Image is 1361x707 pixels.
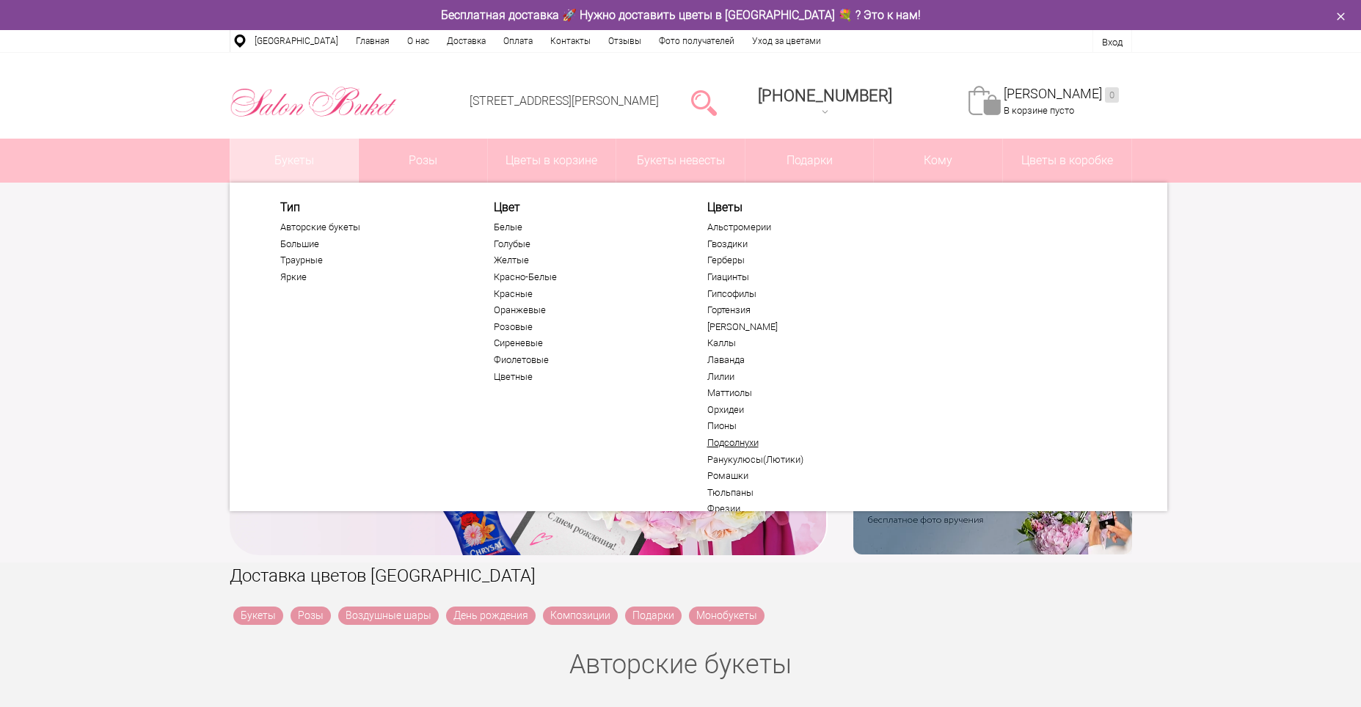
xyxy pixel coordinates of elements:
[291,607,331,625] a: Розы
[650,30,743,52] a: Фото получателей
[494,254,674,266] a: Желтые
[707,304,888,316] a: Гортензия
[625,607,682,625] a: Подарки
[707,454,888,466] a: Ранукулюсы(Лютики)
[707,354,888,366] a: Лаванда
[219,7,1143,23] div: Бесплатная доставка 🚀 Нужно доставить цветы в [GEOGRAPHIC_DATA] 💐 ? Это к нам!
[707,470,888,482] a: Ромашки
[446,607,536,625] a: День рождения
[707,420,888,432] a: Пионы
[707,337,888,349] a: Каллы
[707,254,888,266] a: Герберы
[745,139,874,183] a: Подарки
[1102,37,1123,48] a: Вход
[280,254,461,266] a: Траурные
[707,371,888,383] a: Лилии
[707,487,888,499] a: Тюльпаны
[494,321,674,333] a: Розовые
[359,139,487,183] a: Розы
[494,337,674,349] a: Сиреневые
[543,607,618,625] a: Композиции
[230,83,398,121] img: Цветы Нижний Новгород
[230,563,1132,589] h1: Доставка цветов [GEOGRAPHIC_DATA]
[494,288,674,300] a: Красные
[280,238,461,250] a: Большие
[707,288,888,300] a: Гипсофилы
[494,221,674,233] a: Белые
[230,139,359,183] a: Букеты
[541,30,599,52] a: Контакты
[707,404,888,416] a: Орхидеи
[749,81,901,123] a: [PHONE_NUMBER]
[689,607,765,625] a: Монобукеты
[494,371,674,383] a: Цветные
[1004,105,1074,116] span: В корзине пусто
[347,30,398,52] a: Главная
[494,271,674,283] a: Красно-Белые
[494,304,674,316] a: Оранжевые
[707,321,888,333] a: [PERSON_NAME]
[1004,86,1119,103] a: [PERSON_NAME]
[488,139,616,183] a: Цветы в корзине
[280,200,461,214] span: Тип
[233,607,283,625] a: Букеты
[707,437,888,449] a: Подсолнухи
[280,271,461,283] a: Яркие
[758,87,892,105] span: [PHONE_NUMBER]
[470,94,659,108] a: [STREET_ADDRESS][PERSON_NAME]
[599,30,650,52] a: Отзывы
[338,607,439,625] a: Воздушные шары
[246,30,347,52] a: [GEOGRAPHIC_DATA]
[707,271,888,283] a: Гиацинты
[874,139,1002,183] span: Кому
[743,30,830,52] a: Уход за цветами
[707,238,888,250] a: Гвоздики
[707,221,888,233] a: Альстромерии
[280,221,461,233] a: Авторские букеты
[398,30,438,52] a: О нас
[438,30,495,52] a: Доставка
[707,387,888,399] a: Маттиолы
[1105,87,1119,103] ins: 0
[495,30,541,52] a: Оплата
[569,649,792,680] a: Авторские букеты
[494,354,674,366] a: Фиолетовые
[707,503,888,515] a: Фрезии
[494,200,674,214] span: Цвет
[707,200,888,214] a: Цветы
[494,238,674,250] a: Голубые
[616,139,745,183] a: Букеты невесты
[1003,139,1131,183] a: Цветы в коробке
